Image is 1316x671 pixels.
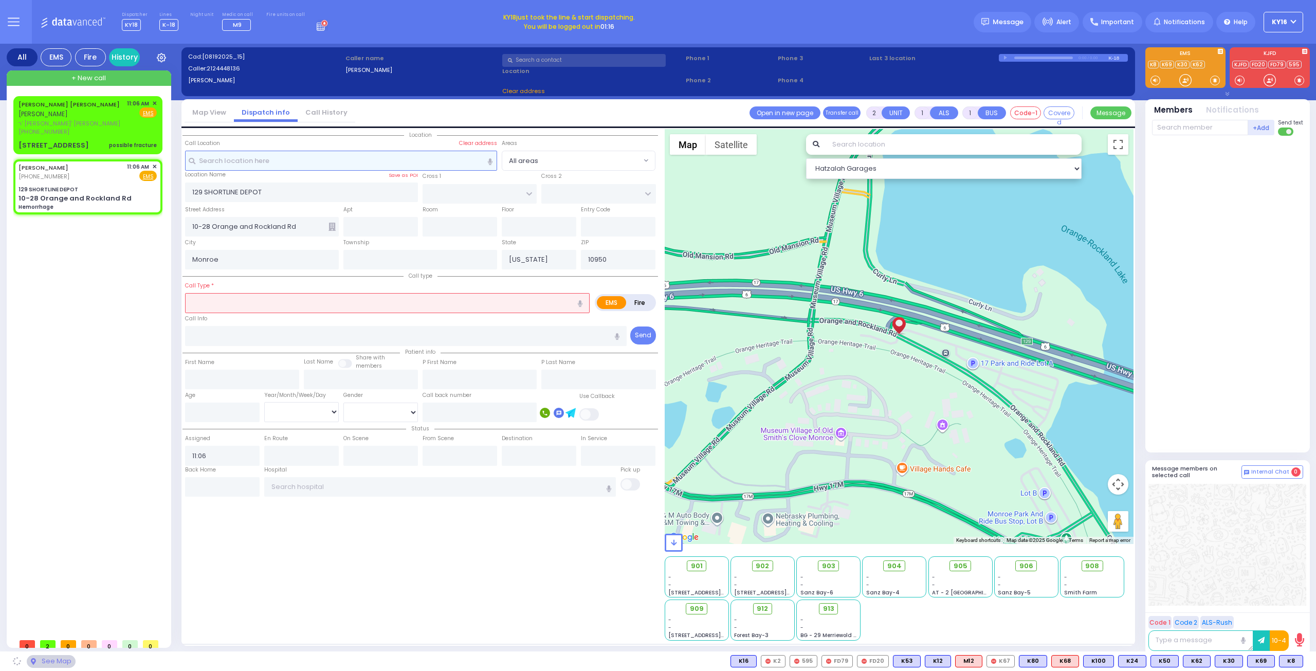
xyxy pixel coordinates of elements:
[1150,655,1179,667] div: BLS
[502,434,533,443] label: Destination
[541,358,575,367] label: P Last Name
[932,581,935,589] span: -
[19,110,68,118] span: [PERSON_NAME]
[423,358,456,367] label: P First Name
[19,203,53,211] div: Hemorrhage
[1150,655,1179,667] div: K50
[185,107,234,117] a: Map View
[823,604,834,614] span: 913
[925,655,951,667] div: K12
[1118,655,1146,667] div: K24
[765,659,771,664] img: red-radio-icon.svg
[1183,655,1211,667] div: K62
[932,589,1008,596] span: AT - 2 [GEOGRAPHIC_DATA]
[343,206,353,214] label: Apt
[686,54,774,63] span: Phone 1
[893,655,921,667] div: BLS
[734,631,769,639] span: Forest Bay-3
[233,21,242,29] span: M9
[1234,17,1248,27] span: Help
[981,18,989,26] img: message.svg
[1250,61,1267,68] a: FD20
[404,272,437,280] span: Call type
[1051,655,1079,667] div: ALS
[1051,655,1079,667] div: K68
[706,134,757,155] button: Show satellite imagery
[459,139,497,148] label: Clear address
[734,624,737,631] span: -
[932,573,935,581] span: -
[668,631,765,639] span: [STREET_ADDRESS][PERSON_NAME]
[1278,126,1294,137] label: Turn off text
[1085,561,1099,571] span: 908
[19,100,120,108] a: [PERSON_NAME] [PERSON_NAME]
[19,186,78,193] div: 129 SHORTLINE DEPOT
[185,466,216,474] label: Back Home
[1191,61,1205,68] a: K62
[998,581,1001,589] span: -
[794,659,799,664] img: red-radio-icon.svg
[343,239,369,247] label: Township
[1251,468,1289,476] span: Internal Chat
[20,640,35,648] span: 0
[1019,655,1047,667] div: K80
[406,425,434,432] span: Status
[757,604,768,614] span: 912
[356,362,382,370] span: members
[185,391,195,400] label: Age
[188,64,342,73] label: Caller:
[185,434,210,443] label: Assigned
[1264,12,1303,32] button: KY16
[691,561,703,571] span: 901
[185,239,196,247] label: City
[620,466,640,474] label: Pick up
[1230,51,1310,58] label: KJFD
[1064,573,1067,581] span: -
[581,239,589,247] label: ZIP
[866,589,900,596] span: Sanz Bay-4
[207,64,240,72] span: 2124448136
[734,581,737,589] span: -
[304,358,333,366] label: Last Name
[122,640,138,648] span: 0
[1083,655,1114,667] div: K100
[19,172,69,180] span: [PHONE_NUMBER]
[822,561,835,571] span: 903
[185,358,214,367] label: First Name
[955,655,982,667] div: M12
[19,164,68,172] a: [PERSON_NAME]
[1279,655,1303,667] div: K8
[1019,655,1047,667] div: BLS
[866,573,869,581] span: -
[152,99,157,108] span: ✕
[821,655,853,667] div: FD79
[1145,51,1226,58] label: EMS
[423,172,441,180] label: Cross 1
[264,466,287,474] label: Hospital
[234,107,298,117] a: Dispatch info
[222,12,254,18] label: Medic on call
[761,655,785,667] div: K2
[102,640,117,648] span: 0
[345,66,499,75] label: [PERSON_NAME]
[264,434,288,443] label: En Route
[185,151,498,170] input: Search location here
[600,22,614,31] span: 01:16
[823,106,861,119] button: Transfer call
[1044,106,1074,119] button: Covered
[343,391,363,400] label: Gender
[778,76,866,85] span: Phone 4
[1287,61,1302,68] a: 595
[730,655,757,667] div: K16
[1244,470,1249,475] img: comment-alt.png
[1108,54,1128,62] div: K-18
[668,589,765,596] span: [STREET_ADDRESS][PERSON_NAME]
[264,391,339,400] div: Year/Month/Week/Day
[264,477,616,497] input: Search hospital
[1108,134,1128,155] button: Toggle fullscreen view
[328,223,336,231] span: Other building occupants
[1118,655,1146,667] div: BLS
[503,13,635,22] span: just took the line & start dispatching.
[800,573,803,581] span: -
[185,282,214,290] label: Call Type *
